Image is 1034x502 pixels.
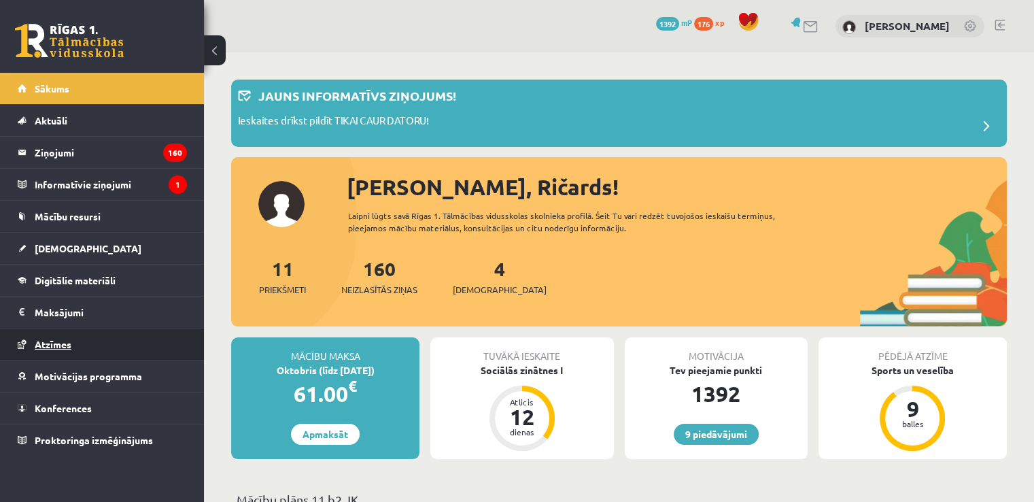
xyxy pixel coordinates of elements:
[694,17,713,31] span: 176
[348,376,357,396] span: €
[681,17,692,28] span: mP
[842,20,856,34] img: Ričards Millers
[341,283,417,297] span: Neizlasītās ziņas
[818,363,1007,453] a: Sports un veselība 9 balles
[35,434,153,446] span: Proktoringa izmēģinājums
[656,17,692,28] a: 1392 mP
[818,363,1007,378] div: Sports un veselība
[35,169,187,200] legend: Informatīvie ziņojumi
[291,424,360,445] a: Apmaksāt
[625,378,808,410] div: 1392
[258,86,456,105] p: Jauns informatīvs ziņojums!
[502,398,542,406] div: Atlicis
[163,144,187,162] i: 160
[35,210,101,222] span: Mācību resursi
[35,242,141,254] span: [DEMOGRAPHIC_DATA]
[453,256,547,297] a: 4[DEMOGRAPHIC_DATA]
[15,24,124,58] a: Rīgas 1. Tālmācības vidusskola
[238,86,1000,140] a: Jauns informatīvs ziņojums! Ieskaites drīkst pildīt TIKAI CAUR DATORU!
[18,169,187,200] a: Informatīvie ziņojumi1
[715,17,724,28] span: xp
[18,329,187,360] a: Atzīmes
[18,233,187,264] a: [DEMOGRAPHIC_DATA]
[502,406,542,428] div: 12
[625,337,808,363] div: Motivācija
[35,370,142,382] span: Motivācijas programma
[35,137,187,168] legend: Ziņojumi
[818,337,1007,363] div: Pēdējā atzīme
[430,337,613,363] div: Tuvākā ieskaite
[865,19,950,33] a: [PERSON_NAME]
[231,337,419,363] div: Mācību maksa
[35,274,116,286] span: Digitālie materiāli
[502,428,542,436] div: dienas
[231,378,419,410] div: 61.00
[35,82,69,95] span: Sākums
[18,73,187,104] a: Sākums
[35,114,67,127] span: Aktuāli
[674,424,759,445] a: 9 piedāvājumi
[18,424,187,456] a: Proktoringa izmēģinājums
[169,175,187,194] i: 1
[892,398,933,420] div: 9
[35,297,187,328] legend: Maksājumi
[341,256,417,297] a: 160Neizlasītās ziņas
[625,363,808,378] div: Tev pieejamie punkti
[453,283,547,297] span: [DEMOGRAPHIC_DATA]
[18,392,187,424] a: Konferences
[18,297,187,328] a: Maksājumi
[238,113,429,132] p: Ieskaites drīkst pildīt TIKAI CAUR DATORU!
[259,256,306,297] a: 11Priekšmeti
[18,201,187,232] a: Mācību resursi
[694,17,731,28] a: 176 xp
[430,363,613,378] div: Sociālās zinātnes I
[892,420,933,428] div: balles
[259,283,306,297] span: Priekšmeti
[348,210,814,234] div: Laipni lūgts savā Rīgas 1. Tālmācības vidusskolas skolnieka profilā. Šeit Tu vari redzēt tuvojošo...
[231,363,419,378] div: Oktobris (līdz [DATE])
[430,363,613,453] a: Sociālās zinātnes I Atlicis 12 dienas
[35,402,92,414] span: Konferences
[18,137,187,168] a: Ziņojumi160
[347,171,1007,203] div: [PERSON_NAME], Ričards!
[35,338,71,350] span: Atzīmes
[18,105,187,136] a: Aktuāli
[18,265,187,296] a: Digitālie materiāli
[18,361,187,392] a: Motivācijas programma
[656,17,679,31] span: 1392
